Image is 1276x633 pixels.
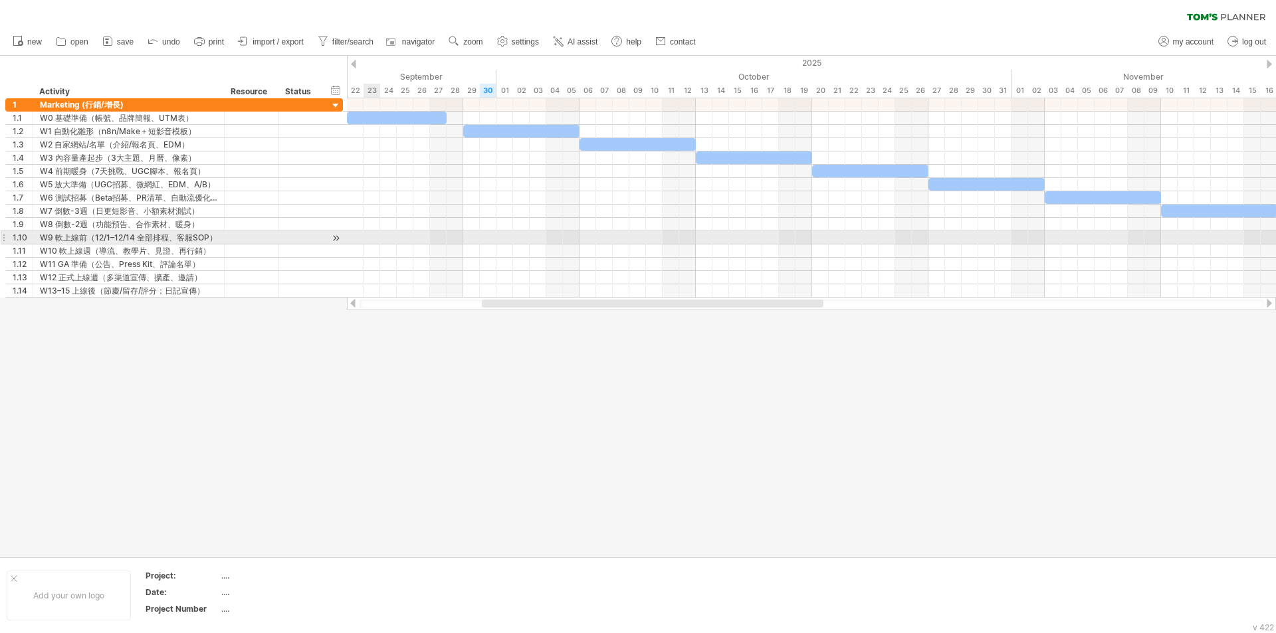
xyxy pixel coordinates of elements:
span: log out [1242,37,1266,46]
div: Saturday, 18 October 2025 [779,84,796,98]
div: W1 自動化雛形（n8n/Make＋短影音模板） [40,125,217,137]
div: Saturday, 11 October 2025 [663,84,679,98]
a: new [9,33,46,50]
div: Friday, 17 October 2025 [762,84,779,98]
div: Saturday, 25 October 2025 [895,84,912,98]
span: undo [162,37,180,46]
div: W6 測試招募（Beta招募、PR清單、自動流優化） [40,191,217,204]
div: Friday, 14 November 2025 [1227,84,1244,98]
div: Tuesday, 14 October 2025 [712,84,729,98]
div: Friday, 31 October 2025 [995,84,1011,98]
div: Thursday, 25 September 2025 [397,84,413,98]
div: W13–15 上線後（節慶/留存/評分；日記宣傳） [40,284,217,297]
div: Thursday, 13 November 2025 [1211,84,1227,98]
div: Friday, 7 November 2025 [1111,84,1128,98]
div: 1.10 [13,231,33,244]
div: Monday, 22 September 2025 [347,84,364,98]
div: Wednesday, 12 November 2025 [1194,84,1211,98]
span: filter/search [332,37,373,46]
a: import / export [235,33,308,50]
div: W10 軟上線週（導流、教學片、見證、再行銷） [40,244,217,257]
div: 1.6 [13,178,33,191]
a: navigator [384,33,439,50]
span: help [626,37,641,46]
div: Wednesday, 1 October 2025 [496,84,513,98]
div: Saturday, 15 November 2025 [1244,84,1261,98]
div: Friday, 3 October 2025 [530,84,546,98]
span: navigator [402,37,435,46]
span: new [27,37,42,46]
span: my account [1173,37,1214,46]
div: Sunday, 5 October 2025 [563,84,580,98]
div: Wednesday, 8 October 2025 [613,84,629,98]
div: Monday, 20 October 2025 [812,84,829,98]
div: 1.1 [13,112,33,124]
div: 1.12 [13,258,33,270]
div: Wednesday, 24 September 2025 [380,84,397,98]
div: Sunday, 19 October 2025 [796,84,812,98]
div: Date: [146,587,219,598]
a: settings [494,33,543,50]
div: Wednesday, 15 October 2025 [729,84,746,98]
div: Tuesday, 28 October 2025 [945,84,962,98]
div: Saturday, 4 October 2025 [546,84,563,98]
a: undo [144,33,184,50]
div: W9 軟上線前（12/1–12/14 全部排程、客服SOP） [40,231,217,244]
div: Monday, 27 October 2025 [928,84,945,98]
div: Thursday, 16 October 2025 [746,84,762,98]
div: 1.11 [13,244,33,257]
div: Monday, 10 November 2025 [1161,84,1178,98]
div: Friday, 24 October 2025 [879,84,895,98]
div: .... [221,570,333,581]
a: my account [1155,33,1218,50]
div: 1.4 [13,151,33,164]
div: Resource [231,85,271,98]
div: Thursday, 2 October 2025 [513,84,530,98]
div: October 2025 [496,70,1011,84]
div: 1 [13,98,33,111]
div: Sunday, 26 October 2025 [912,84,928,98]
div: Saturday, 27 September 2025 [430,84,447,98]
div: Wednesday, 5 November 2025 [1078,84,1095,98]
div: 1.5 [13,165,33,177]
div: Status [285,85,314,98]
span: save [117,37,134,46]
a: print [191,33,228,50]
div: Thursday, 6 November 2025 [1095,84,1111,98]
div: .... [221,587,333,598]
div: Friday, 10 October 2025 [646,84,663,98]
div: Project: [146,570,219,581]
a: filter/search [314,33,377,50]
span: print [209,37,224,46]
div: Thursday, 9 October 2025 [629,84,646,98]
div: Tuesday, 4 November 2025 [1061,84,1078,98]
a: AI assist [550,33,601,50]
div: Tuesday, 7 October 2025 [596,84,613,98]
div: Monday, 13 October 2025 [696,84,712,98]
div: Wednesday, 29 October 2025 [962,84,978,98]
div: Saturday, 1 November 2025 [1011,84,1028,98]
a: log out [1224,33,1270,50]
div: Tuesday, 30 September 2025 [480,84,496,98]
div: Tuesday, 21 October 2025 [829,84,845,98]
div: Marketing (行銷/增長) [40,98,217,111]
div: 1.7 [13,191,33,204]
span: settings [512,37,539,46]
div: Activity [39,85,217,98]
div: Tuesday, 23 September 2025 [364,84,380,98]
a: help [608,33,645,50]
div: Thursday, 30 October 2025 [978,84,995,98]
div: W2 自家網站/名單（介紹/報名頁、EDM） [40,138,217,151]
div: 1.2 [13,125,33,137]
div: Add your own logo [7,571,131,620]
div: 1.9 [13,218,33,230]
div: Saturday, 8 November 2025 [1128,84,1144,98]
a: zoom [445,33,486,50]
div: Monday, 6 October 2025 [580,84,596,98]
div: W11 GA 準備（公告、Press Kit、評論名單） [40,258,217,270]
span: open [70,37,88,46]
div: W8 倒數-2週（功能預告、合作素材、暖身） [40,218,217,230]
span: import / export [253,37,304,46]
span: contact [670,37,696,46]
div: Project Number [146,603,219,614]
